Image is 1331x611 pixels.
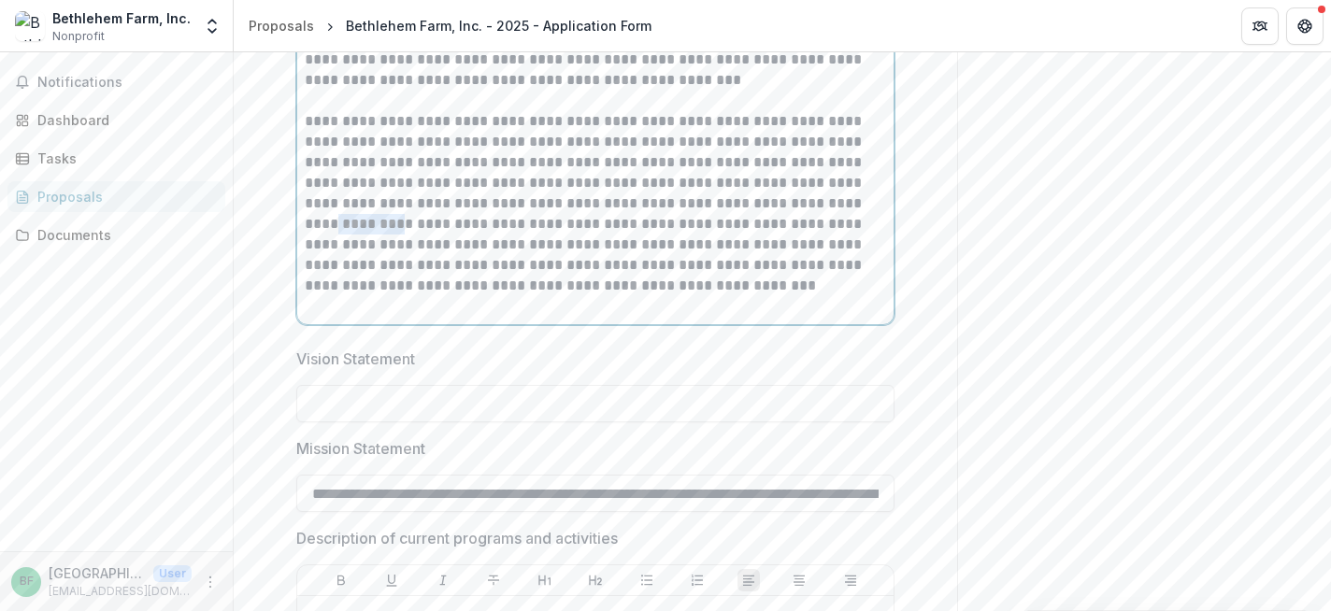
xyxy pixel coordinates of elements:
[7,105,225,135] a: Dashboard
[37,149,210,168] div: Tasks
[482,569,505,591] button: Strike
[380,569,403,591] button: Underline
[788,569,810,591] button: Align Center
[296,437,425,460] p: Mission Statement
[7,143,225,174] a: Tasks
[15,11,45,41] img: Bethlehem Farm, Inc.
[7,67,225,97] button: Notifications
[296,527,618,549] p: Description of current programs and activities
[737,569,760,591] button: Align Left
[241,12,322,39] a: Proposals
[1241,7,1279,45] button: Partners
[52,8,191,28] div: Bethlehem Farm, Inc.
[636,569,658,591] button: Bullet List
[330,569,352,591] button: Bold
[432,569,454,591] button: Italicize
[1286,7,1324,45] button: Get Help
[7,220,225,250] a: Documents
[49,563,146,583] p: [GEOGRAPHIC_DATA]
[346,16,651,36] div: Bethlehem Farm, Inc. - 2025 - Application Form
[49,583,192,600] p: [EMAIL_ADDRESS][DOMAIN_NAME]
[534,569,556,591] button: Heading 1
[199,571,222,593] button: More
[52,28,105,45] span: Nonprofit
[153,565,192,582] p: User
[37,187,210,206] div: Proposals
[199,7,225,45] button: Open entity switcher
[37,225,210,245] div: Documents
[7,181,225,212] a: Proposals
[686,569,708,591] button: Ordered List
[37,110,210,130] div: Dashboard
[296,348,415,370] p: Vision Statement
[20,575,34,588] div: Bethlehem Farm
[584,569,607,591] button: Heading 2
[241,12,659,39] nav: breadcrumb
[249,16,314,36] div: Proposals
[37,75,218,91] span: Notifications
[839,569,862,591] button: Align Right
